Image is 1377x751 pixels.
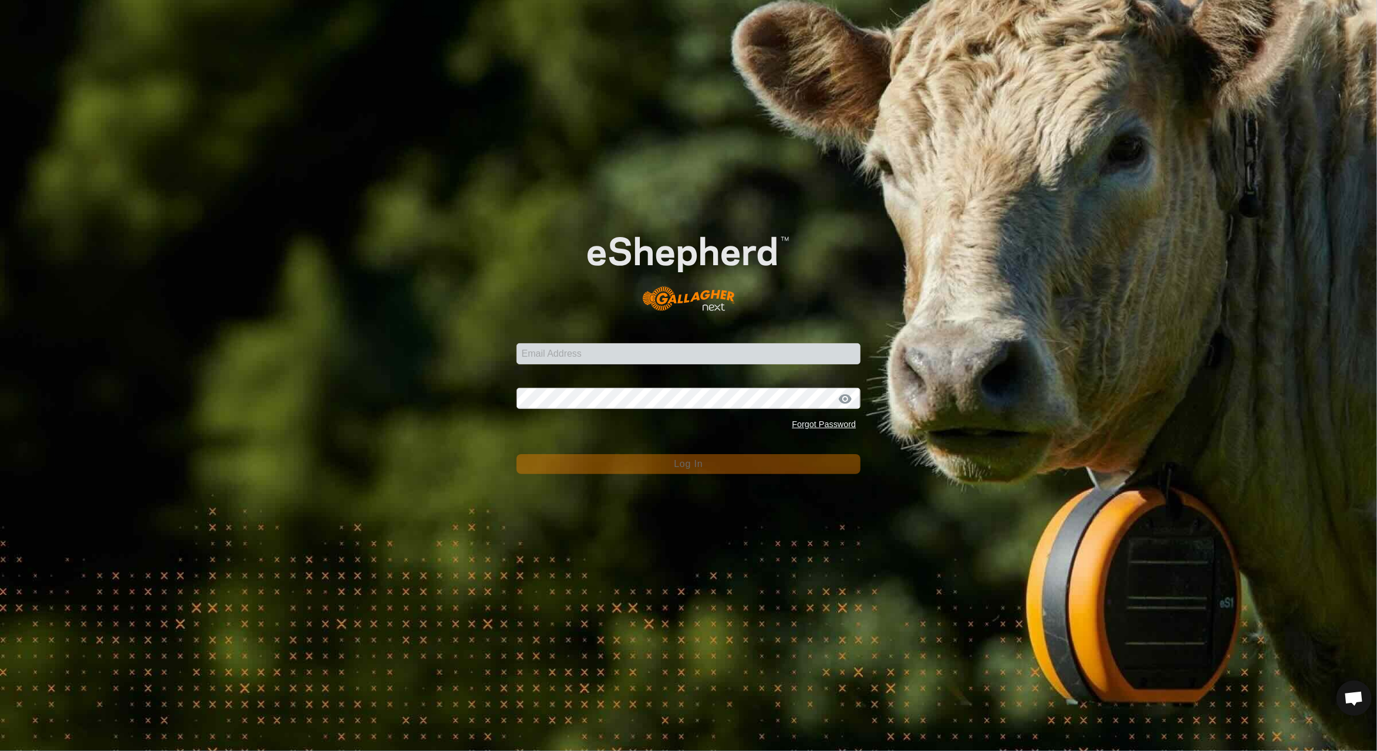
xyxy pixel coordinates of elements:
[517,454,861,474] button: Log In
[792,420,856,429] a: Forgot Password
[517,343,861,364] input: Email Address
[674,459,703,469] span: Log In
[551,208,826,325] img: E-shepherd Logo
[1337,681,1372,716] div: Open chat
